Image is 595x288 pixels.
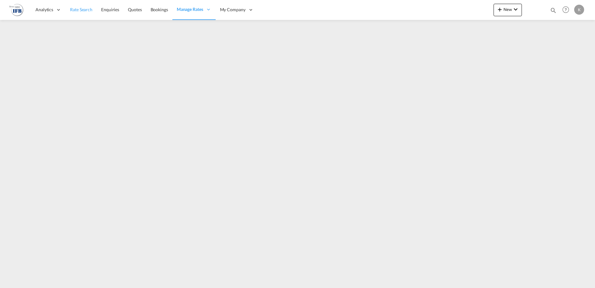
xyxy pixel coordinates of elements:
[128,7,142,12] span: Quotes
[101,7,119,12] span: Enquiries
[220,7,246,13] span: My Company
[550,7,557,14] md-icon: icon-magnify
[151,7,168,12] span: Bookings
[574,5,584,15] div: K
[496,6,504,13] md-icon: icon-plus 400-fg
[35,7,53,13] span: Analytics
[550,7,557,16] div: icon-magnify
[494,4,522,16] button: icon-plus 400-fgNewicon-chevron-down
[9,3,23,17] img: b4b53bb0256b11ee9ca18b7abc72fd7f.png
[512,6,519,13] md-icon: icon-chevron-down
[496,7,519,12] span: New
[70,7,92,12] span: Rate Search
[177,6,203,12] span: Manage Rates
[560,4,574,16] div: Help
[560,4,571,15] span: Help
